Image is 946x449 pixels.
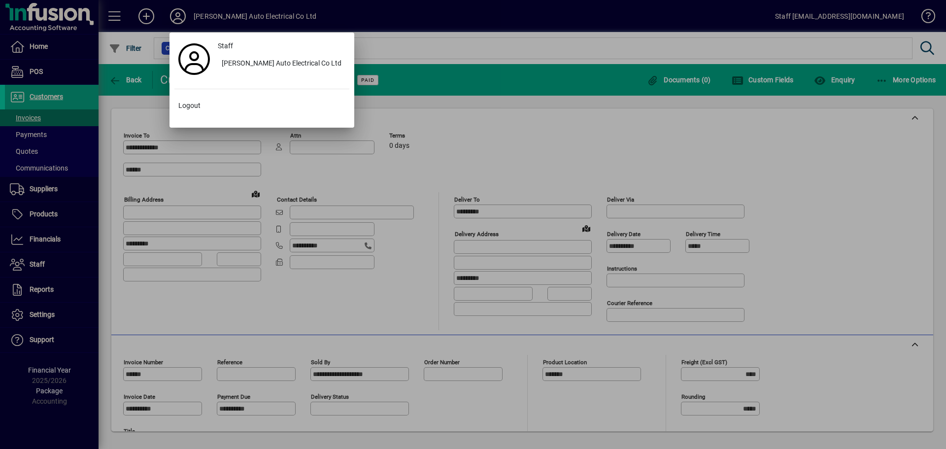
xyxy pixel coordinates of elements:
span: Staff [218,41,233,51]
a: Profile [174,50,214,68]
button: Logout [174,97,349,115]
a: Staff [214,37,349,55]
span: Logout [178,101,201,111]
button: [PERSON_NAME] Auto Electrical Co Ltd [214,55,349,73]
